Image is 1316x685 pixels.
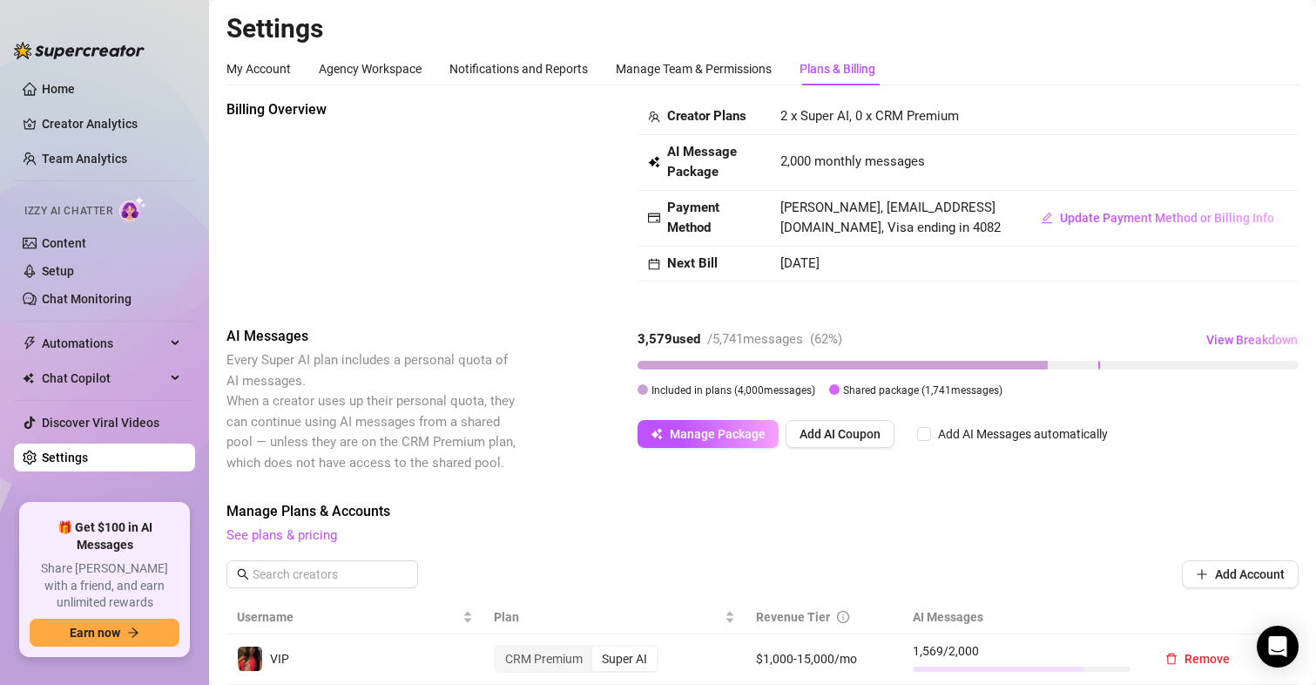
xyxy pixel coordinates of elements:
[23,336,37,350] span: thunderbolt
[592,647,657,671] div: Super AI
[42,329,165,357] span: Automations
[449,59,588,78] div: Notifications and Reports
[780,255,820,271] span: [DATE]
[42,416,159,430] a: Discover Viral Videos
[42,451,88,465] a: Settings
[810,331,842,347] span: ( 62 %)
[1184,652,1230,666] span: Remove
[30,619,179,647] button: Earn nowarrow-right
[42,152,127,166] a: Team Analytics
[1027,204,1288,232] button: Update Payment Method or Billing Info
[496,647,592,671] div: CRM Premium
[14,42,145,59] img: logo-BBDzfeDw.svg
[667,200,719,236] strong: Payment Method
[780,200,1001,236] span: [PERSON_NAME], [EMAIL_ADDRESS][DOMAIN_NAME], Visa ending in 4082
[1041,212,1053,224] span: edit
[42,264,74,278] a: Setup
[780,108,959,124] span: 2 x Super AI, 0 x CRM Premium
[1151,645,1244,673] button: Remove
[319,59,422,78] div: Agency Workspace
[837,611,849,623] span: info-circle
[1215,567,1285,581] span: Add Account
[226,501,1299,522] span: Manage Plans & Accounts
[667,108,746,124] strong: Creator Plans
[800,427,881,441] span: Add AI Coupon
[237,607,459,627] span: Username
[648,111,660,123] span: team
[226,600,483,634] th: Username
[238,647,262,671] img: VIP
[226,326,519,347] span: AI Messages
[42,364,165,392] span: Chat Copilot
[913,641,1130,661] span: 1,569 / 2,000
[1182,560,1299,588] button: Add Account
[30,519,179,553] span: 🎁 Get $100 in AI Messages
[226,352,516,471] span: Every Super AI plan includes a personal quota of AI messages. When a creator uses up their person...
[270,652,289,666] span: VIP
[42,82,75,96] a: Home
[902,600,1141,634] th: AI Messages
[1165,653,1178,665] span: delete
[1205,326,1299,354] button: View Breakdown
[226,99,519,120] span: Billing Overview
[638,331,700,347] strong: 3,579 used
[1196,568,1208,580] span: plus
[494,645,658,673] div: segmented control
[1206,333,1298,347] span: View Breakdown
[843,384,1002,397] span: Shared package ( 1,741 messages)
[237,568,249,580] span: search
[648,212,660,224] span: credit-card
[483,600,746,634] th: Plan
[667,255,718,271] strong: Next Bill
[746,634,901,685] td: $1,000-15,000/mo
[494,607,722,627] span: Plan
[667,144,737,180] strong: AI Message Package
[638,420,779,448] button: Manage Package
[670,427,766,441] span: Manage Package
[616,59,772,78] div: Manage Team & Permissions
[226,12,1299,45] h2: Settings
[23,372,34,384] img: Chat Copilot
[786,420,894,448] button: Add AI Coupon
[1257,626,1299,668] div: Open Intercom Messenger
[30,560,179,612] span: Share [PERSON_NAME] with a friend, and earn unlimited rewards
[42,236,86,250] a: Content
[42,292,132,306] a: Chat Monitoring
[127,627,139,639] span: arrow-right
[800,59,875,78] div: Plans & Billing
[42,110,181,138] a: Creator Analytics
[1060,211,1274,225] span: Update Payment Method or Billing Info
[226,59,291,78] div: My Account
[648,258,660,270] span: calendar
[24,203,112,220] span: Izzy AI Chatter
[938,424,1108,444] div: Add AI Messages automatically
[70,626,120,640] span: Earn now
[780,152,925,173] span: 2,000 monthly messages
[651,384,815,397] span: Included in plans ( 4,000 messages)
[756,610,830,624] span: Revenue Tier
[226,527,337,543] a: See plans & pricing
[707,331,803,347] span: / 5,741 messages
[119,196,146,221] img: AI Chatter
[253,565,394,584] input: Search creators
